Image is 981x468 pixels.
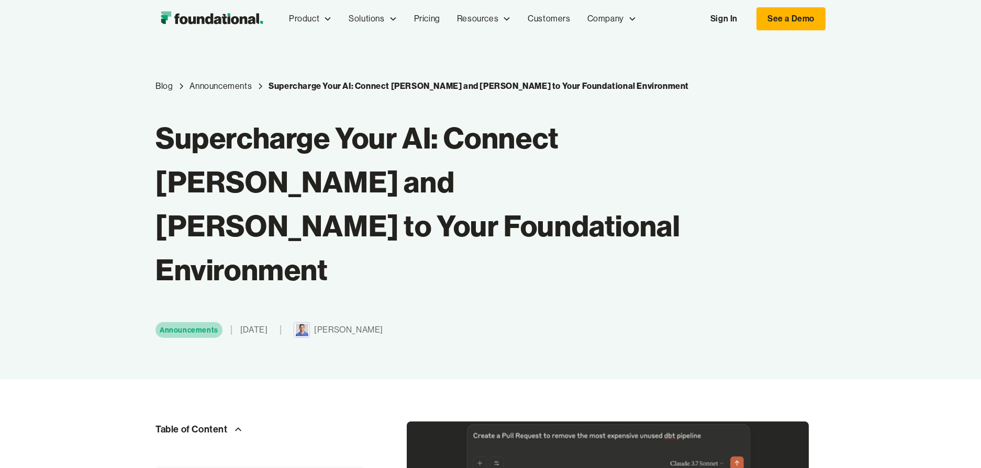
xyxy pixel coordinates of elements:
[232,423,244,436] img: Arrow
[160,324,218,336] div: Announcements
[579,2,645,36] div: Company
[700,8,748,30] a: Sign In
[314,323,383,337] div: [PERSON_NAME]
[155,8,268,29] img: Foundational Logo
[281,2,340,36] div: Product
[519,2,578,36] a: Customers
[340,2,405,36] div: Solutions
[449,2,519,36] div: Resources
[240,323,268,337] div: [DATE]
[155,79,173,93] a: Blog
[155,8,268,29] a: home
[269,79,689,93] a: Current blog
[155,322,222,338] a: Category
[269,79,689,93] div: Supercharge Your AI: Connect [PERSON_NAME] and [PERSON_NAME] to Your Foundational Environment
[587,12,624,26] div: Company
[189,79,252,93] a: Category
[289,12,319,26] div: Product
[155,116,692,292] h1: Supercharge Your AI: Connect [PERSON_NAME] and [PERSON_NAME] to Your Foundational Environment
[406,2,449,36] a: Pricing
[349,12,384,26] div: Solutions
[155,421,228,437] div: Table of Content
[756,7,826,30] a: See a Demo
[189,79,252,93] div: Announcements
[457,12,498,26] div: Resources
